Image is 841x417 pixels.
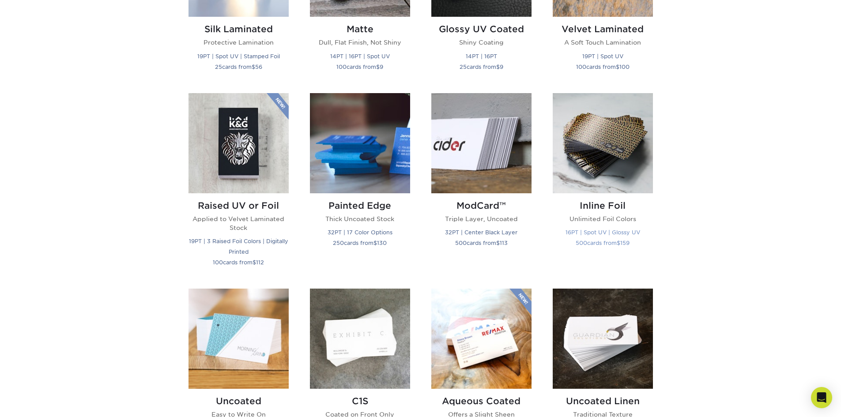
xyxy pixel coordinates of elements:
[496,240,500,246] span: $
[616,64,619,70] span: $
[333,240,344,246] span: 250
[576,64,586,70] span: 100
[455,240,508,246] small: cards from
[553,93,653,193] img: Inline Foil Business Cards
[189,93,289,278] a: Raised UV or Foil Business Cards Raised UV or Foil Applied to Velvet Laminated Stock 19PT | 3 Rai...
[197,53,280,60] small: 19PT | Spot UV | Stamped Foil
[431,93,532,278] a: ModCard™ Business Cards ModCard™ Triple Layer, Uncoated 32PT | Center Black Layer 500cards from$113
[255,64,262,70] span: 56
[553,93,653,278] a: Inline Foil Business Cards Inline Foil Unlimited Foil Colors 16PT | Spot UV | Glossy UV 500cards ...
[576,240,587,246] span: 500
[310,93,410,278] a: Painted Edge Business Cards Painted Edge Thick Uncoated Stock 32PT | 17 Color Options 250cards fr...
[460,64,467,70] span: 25
[189,289,289,389] img: Uncoated Business Cards
[189,238,288,255] small: 19PT | 3 Raised Foil Colors | Digitally Printed
[620,240,630,246] span: 159
[431,396,532,406] h2: Aqueous Coated
[553,200,653,211] h2: Inline Foil
[431,24,532,34] h2: Glossy UV Coated
[582,53,623,60] small: 19PT | Spot UV
[431,214,532,223] p: Triple Layer, Uncoated
[455,240,467,246] span: 500
[328,229,392,236] small: 32PT | 17 Color Options
[576,64,630,70] small: cards from
[253,259,256,266] span: $
[811,387,832,408] div: Open Intercom Messenger
[619,64,630,70] span: 100
[553,38,653,47] p: A Soft Touch Lamination
[496,64,500,70] span: $
[267,93,289,120] img: New Product
[500,240,508,246] span: 113
[373,240,377,246] span: $
[310,24,410,34] h2: Matte
[310,38,410,47] p: Dull, Flat Finish, Not Shiny
[213,259,223,266] span: 100
[377,240,387,246] span: 130
[213,259,264,266] small: cards from
[310,289,410,389] img: C1S Business Cards
[566,229,640,236] small: 16PT | Spot UV | Glossy UV
[189,214,289,233] p: Applied to Velvet Laminated Stock
[500,64,503,70] span: 9
[376,64,380,70] span: $
[553,24,653,34] h2: Velvet Laminated
[576,240,630,246] small: cards from
[310,396,410,406] h2: C1S
[553,214,653,223] p: Unlimited Foil Colors
[189,93,289,193] img: Raised UV or Foil Business Cards
[460,64,503,70] small: cards from
[617,240,620,246] span: $
[431,93,532,193] img: ModCard™ Business Cards
[333,240,387,246] small: cards from
[509,289,532,315] img: New Product
[553,396,653,406] h2: Uncoated Linen
[310,214,410,223] p: Thick Uncoated Stock
[466,53,497,60] small: 14PT | 16PT
[310,200,410,211] h2: Painted Edge
[252,64,255,70] span: $
[431,289,532,389] img: Aqueous Coated Business Cards
[189,396,289,406] h2: Uncoated
[336,64,347,70] span: 100
[431,38,532,47] p: Shiny Coating
[553,289,653,389] img: Uncoated Linen Business Cards
[215,64,222,70] span: 25
[215,64,262,70] small: cards from
[256,259,264,266] span: 112
[445,229,517,236] small: 32PT | Center Black Layer
[189,200,289,211] h2: Raised UV or Foil
[189,24,289,34] h2: Silk Laminated
[330,53,390,60] small: 14PT | 16PT | Spot UV
[189,38,289,47] p: Protective Lamination
[431,200,532,211] h2: ModCard™
[310,93,410,193] img: Painted Edge Business Cards
[336,64,383,70] small: cards from
[380,64,383,70] span: 9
